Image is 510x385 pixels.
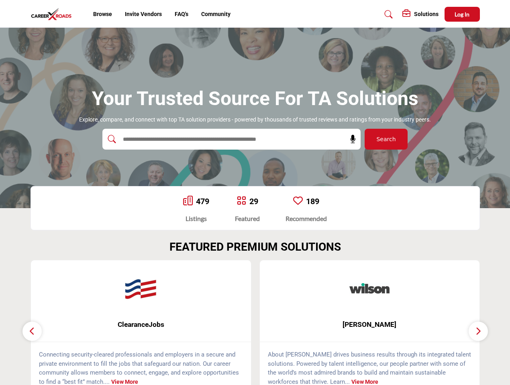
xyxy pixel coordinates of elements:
[286,214,327,223] div: Recommended
[237,196,246,207] a: Go to Featured
[201,11,231,17] a: Community
[31,8,76,21] img: Site Logo
[92,86,418,111] h1: Your Trusted Source for TA Solutions
[455,11,469,18] span: Log In
[351,379,378,385] a: View More
[402,10,439,19] div: Solutions
[306,197,319,206] a: 189
[293,196,303,207] a: Go to Recommended
[43,319,239,330] span: ClearanceJobs
[175,11,188,17] a: FAQ's
[125,11,162,17] a: Invite Vendors
[272,314,468,335] b: Wilson
[93,11,112,17] a: Browse
[43,314,239,335] b: ClearanceJobs
[183,214,209,223] div: Listings
[31,314,251,335] a: ClearanceJobs
[377,8,398,21] a: Search
[365,129,408,150] button: Search
[249,197,258,206] a: 29
[376,135,396,144] span: Search
[111,379,138,385] a: View More
[260,314,480,335] a: [PERSON_NAME]
[349,268,390,308] img: Wilson
[169,240,341,254] h2: FEATURED PREMIUM SOLUTIONS
[445,7,480,22] button: Log In
[196,197,209,206] a: 479
[414,10,439,18] h5: Solutions
[272,319,468,330] span: [PERSON_NAME]
[79,116,431,124] p: Explore, compare, and connect with top TA solution providers - powered by thousands of trusted re...
[121,268,161,308] img: ClearanceJobs
[235,214,260,223] div: Featured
